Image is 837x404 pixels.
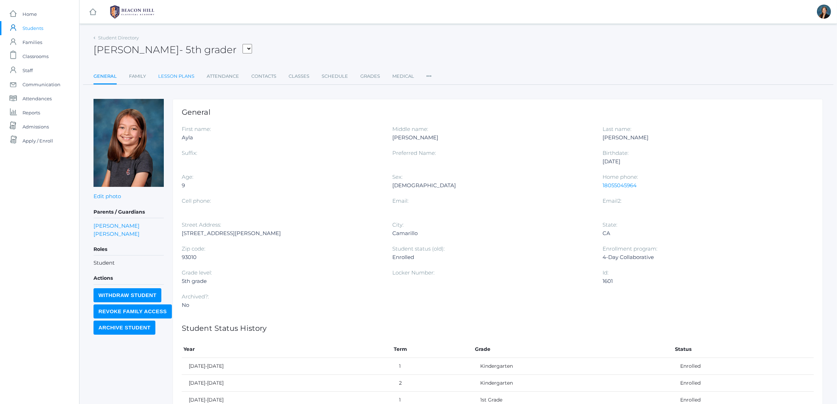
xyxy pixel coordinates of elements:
[392,253,592,261] div: Enrolled
[392,269,434,276] label: Locker Number:
[129,69,146,83] a: Family
[392,181,592,190] div: [DEMOGRAPHIC_DATA]
[817,5,831,19] div: Allison Smith
[94,222,140,230] a: [PERSON_NAME]
[94,272,164,284] h5: Actions
[182,358,392,375] td: [DATE]-[DATE]
[158,69,194,83] a: Lesson Plans
[94,288,161,302] input: Withdraw Student
[603,253,803,261] div: 4-Day Collaborative
[182,181,382,190] div: 9
[603,277,803,285] div: 1601
[392,173,403,180] label: Sex:
[603,150,629,156] label: Birthdate:
[603,197,622,204] label: Email2:
[603,245,657,252] label: Enrollment program:
[182,133,382,142] div: Ayla
[392,229,592,238] div: Camarillo
[182,197,211,204] label: Cell phone:
[289,69,309,83] a: Classes
[603,229,803,238] div: CA
[392,197,408,204] label: Email:
[392,245,445,252] label: Student status (old):
[182,324,814,332] h1: Student Status History
[22,134,53,148] span: Apply / Enroll
[94,259,164,267] li: Student
[673,341,814,358] th: Status
[94,193,121,200] a: Edit photo
[251,69,276,83] a: Contacts
[98,35,139,40] a: Student Directory
[22,91,52,106] span: Attendances
[182,301,382,309] div: No
[603,126,631,132] label: Last name:
[22,106,40,120] span: Reports
[392,221,404,228] label: City:
[207,69,239,83] a: Attendance
[22,35,42,49] span: Families
[94,99,164,187] img: Ayla Smith
[22,120,49,134] span: Admissions
[360,69,380,83] a: Grades
[182,126,211,132] label: First name:
[182,245,205,252] label: Zip code:
[603,133,803,142] div: [PERSON_NAME]
[182,253,382,261] div: 93010
[473,358,673,375] td: Kindergarten
[673,358,814,375] td: Enrolled
[179,44,237,56] span: - 5th grader
[392,133,592,142] div: [PERSON_NAME]
[94,206,164,218] h5: Parents / Guardians
[603,157,803,166] div: [DATE]
[392,150,436,156] label: Preferred Name:
[182,173,193,180] label: Age:
[392,341,473,358] th: Term
[94,321,155,335] input: Archive Student
[392,69,414,83] a: Medical
[94,44,252,55] h2: [PERSON_NAME]
[322,69,348,83] a: Schedule
[182,269,212,276] label: Grade level:
[392,375,473,392] td: 2
[182,293,209,300] label: Archived?:
[182,375,392,392] td: [DATE]-[DATE]
[673,375,814,392] td: Enrolled
[94,304,172,318] input: Revoke Family Access
[473,375,673,392] td: Kindergarten
[94,69,117,84] a: General
[182,150,197,156] label: Suffix:
[22,63,33,77] span: Staff
[182,341,392,358] th: Year
[182,277,382,285] div: 5th grade
[182,108,814,116] h1: General
[603,182,637,189] a: 18055045964
[603,269,609,276] label: Id:
[94,244,164,255] h5: Roles
[603,221,617,228] label: State:
[392,358,473,375] td: 1
[94,230,140,238] a: [PERSON_NAME]
[22,77,60,91] span: Communication
[473,341,673,358] th: Grade
[603,173,638,180] label: Home phone:
[22,7,37,21] span: Home
[182,221,221,228] label: Street Address:
[106,3,159,21] img: BHCALogos-05-308ed15e86a5a0abce9b8dd61676a3503ac9727e845dece92d48e8588c001991.png
[182,229,382,238] div: [STREET_ADDRESS][PERSON_NAME]
[22,21,43,35] span: Students
[22,49,49,63] span: Classrooms
[392,126,428,132] label: Middle name:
